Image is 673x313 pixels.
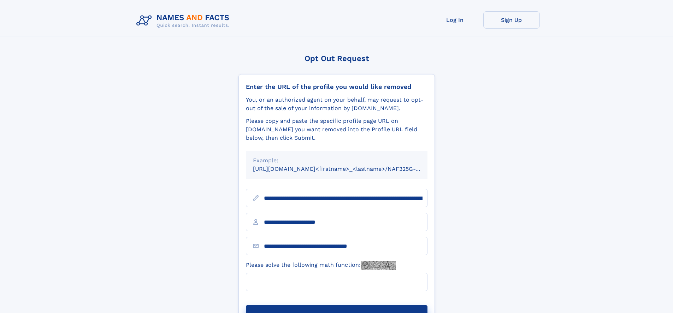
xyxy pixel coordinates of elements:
div: Enter the URL of the profile you would like removed [246,83,427,91]
small: [URL][DOMAIN_NAME]<firstname>_<lastname>/NAF325G-xxxxxxxx [253,165,441,172]
img: Logo Names and Facts [134,11,235,30]
div: Please copy and paste the specific profile page URL on [DOMAIN_NAME] you want removed into the Pr... [246,117,427,142]
div: Example: [253,156,420,165]
a: Log In [427,11,483,29]
div: You, or an authorized agent on your behalf, may request to opt-out of the sale of your informatio... [246,96,427,113]
div: Opt Out Request [238,54,435,63]
a: Sign Up [483,11,540,29]
label: Please solve the following math function: [246,261,396,270]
